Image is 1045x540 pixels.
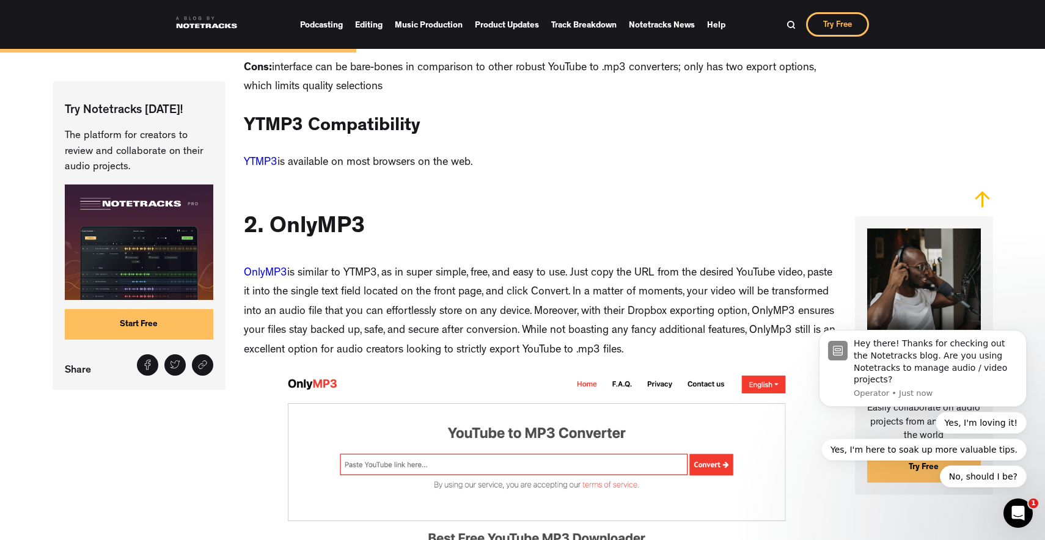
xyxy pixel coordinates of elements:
[244,116,420,139] h3: YTMP3 Compatibility
[65,308,213,339] a: Start Free
[244,63,272,74] strong: Cons:
[244,59,837,98] p: interface can be bare-bones in comparison to other robust YouTube to .mp3 converters; only has tw...
[244,158,277,169] a: YTMP3
[355,16,383,34] a: Editing
[801,319,1045,495] iframe: Intercom notifications message
[244,265,837,361] p: is similar to YTMP3, as in super simple, free, and easy to use. Just copy the URL from the desire...
[551,16,617,34] a: Track Breakdown
[395,16,463,34] a: Music Production
[1003,498,1033,528] iframe: Intercom live chat
[197,359,208,370] img: Share link icon
[787,20,796,29] img: Search Bar
[707,16,725,34] a: Help
[1028,498,1038,508] span: 1
[244,154,472,173] p: is available on most browsers on the web.
[300,16,343,34] a: Podcasting
[164,354,186,375] a: Tweet
[65,128,213,175] p: The platform for creators to review and collaborate on their audio projects.
[244,268,287,279] a: OnlyMP3
[475,16,539,34] a: Product Updates
[65,103,213,119] p: Try Notetracks [DATE]!
[137,354,158,375] a: Share on Facebook
[629,16,695,34] a: Notetracks News
[806,12,869,37] a: Try Free
[65,360,97,378] p: Share
[244,214,365,243] h2: 2. OnlyMP3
